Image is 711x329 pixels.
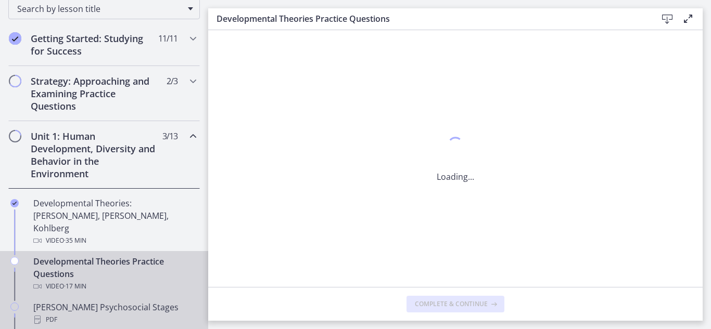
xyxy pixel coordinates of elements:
[17,3,183,15] span: Search by lesson title
[31,32,158,57] h2: Getting Started: Studying for Success
[158,32,177,45] span: 11 / 11
[33,313,196,326] div: PDF
[217,12,640,25] h3: Developmental Theories Practice Questions
[162,130,177,142] span: 3 / 13
[437,170,474,183] p: Loading...
[33,280,196,293] div: Video
[64,234,86,247] span: · 35 min
[33,255,196,293] div: Developmental Theories Practice Questions
[33,234,196,247] div: Video
[407,296,504,312] button: Complete & continue
[33,197,196,247] div: Developmental Theories: [PERSON_NAME], [PERSON_NAME], Kohlberg
[33,301,196,326] div: [PERSON_NAME] Psychosocial Stages
[415,300,488,308] span: Complete & continue
[10,199,19,207] i: Completed
[31,130,158,180] h2: Unit 1: Human Development, Diversity and Behavior in the Environment
[167,75,177,87] span: 2 / 3
[437,134,474,158] div: 1
[9,32,21,45] i: Completed
[64,280,86,293] span: · 17 min
[31,75,158,112] h2: Strategy: Approaching and Examining Practice Questions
